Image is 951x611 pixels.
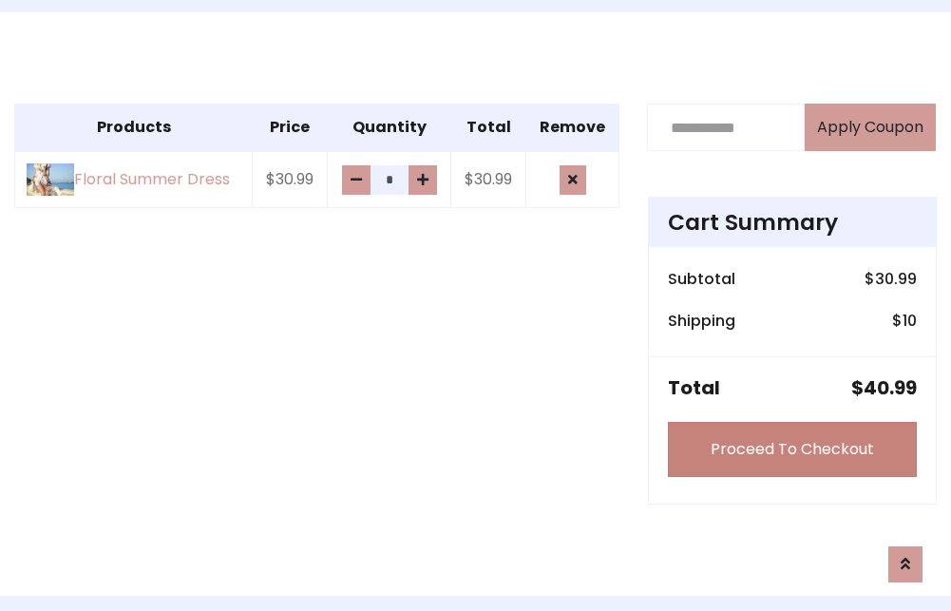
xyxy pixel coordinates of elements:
[875,268,917,290] span: 30.99
[253,105,327,152] th: Price
[805,104,936,151] button: Apply Coupon
[892,312,917,330] h6: $
[451,105,525,152] th: Total
[865,270,917,288] h6: $
[668,270,735,288] h6: Subtotal
[668,422,917,477] a: Proceed To Checkout
[864,374,917,401] span: 40.99
[668,376,720,399] h5: Total
[525,105,618,152] th: Remove
[253,151,327,207] td: $30.99
[15,105,253,152] th: Products
[451,151,525,207] td: $30.99
[903,310,917,332] span: 10
[327,105,451,152] th: Quantity
[27,163,240,195] a: Floral Summer Dress
[851,376,917,399] h5: $
[668,312,735,330] h6: Shipping
[668,209,917,236] h4: Cart Summary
